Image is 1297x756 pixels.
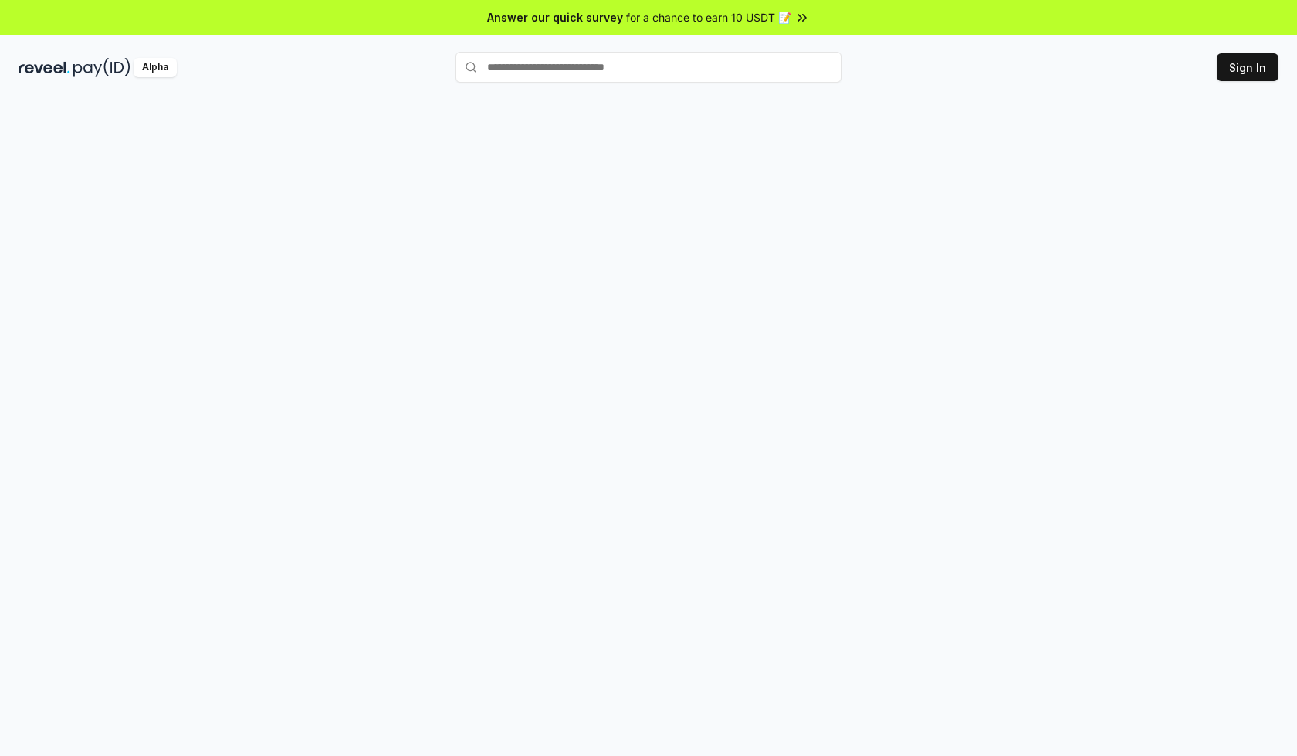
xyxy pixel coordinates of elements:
[134,58,177,77] div: Alpha
[626,9,791,25] span: for a chance to earn 10 USDT 📝
[19,58,70,77] img: reveel_dark
[73,58,130,77] img: pay_id
[1217,53,1278,81] button: Sign In
[487,9,623,25] span: Answer our quick survey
